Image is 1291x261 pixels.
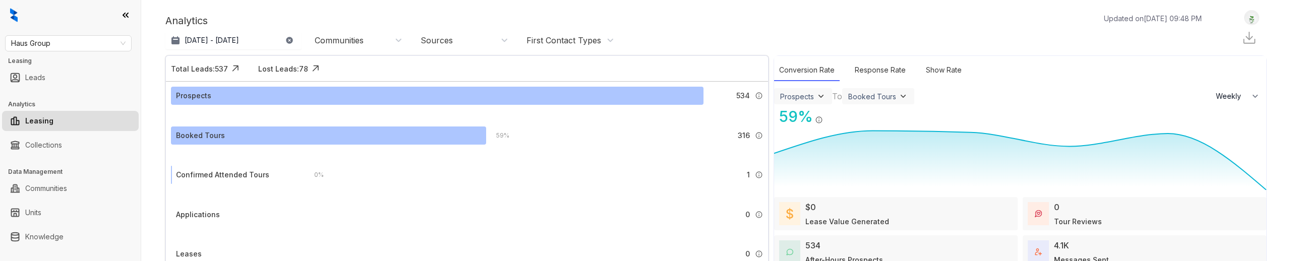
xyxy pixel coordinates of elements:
div: Applications [176,209,220,220]
img: ViewFilterArrow [816,91,826,101]
div: Confirmed Attended Tours [176,169,269,180]
a: Collections [25,135,62,155]
li: Leads [2,68,139,88]
span: Haus Group [11,36,126,51]
div: 59 % [774,105,813,128]
div: First Contact Types [526,35,601,46]
span: 0 [745,209,750,220]
a: Units [25,203,41,223]
div: 4.1K [1054,239,1069,251]
span: Weekly [1216,91,1247,101]
h3: Analytics [8,100,141,109]
li: Leasing [2,111,139,131]
img: Info [755,132,763,140]
img: Info [755,211,763,219]
a: Leads [25,68,45,88]
div: Lease Value Generated [805,216,889,227]
a: Knowledge [25,227,64,247]
img: TourReviews [1035,210,1042,217]
div: Response Rate [850,59,911,81]
span: 316 [738,130,750,141]
img: Info [815,116,823,124]
img: AfterHoursConversations [786,248,793,256]
img: ViewFilterArrow [898,91,908,101]
div: Prospects [780,92,814,101]
img: LeaseValue [786,208,793,220]
div: Booked Tours [176,130,225,141]
li: Knowledge [2,227,139,247]
li: Units [2,203,139,223]
div: $0 [805,201,816,213]
img: Info [755,171,763,179]
img: Info [755,92,763,100]
div: Lost Leads: 78 [258,63,308,74]
div: 0 [1054,201,1060,213]
div: 59 % [486,130,509,141]
div: Show Rate [921,59,967,81]
div: Prospects [176,90,211,101]
button: [DATE] - [DATE] [165,31,302,49]
span: 534 [736,90,750,101]
span: 0 [745,248,750,259]
div: Sources [421,35,453,46]
div: To [832,90,842,102]
img: Click Icon [823,107,838,122]
p: Analytics [165,13,208,28]
div: Leases [176,248,202,259]
img: UserAvatar [1245,13,1259,23]
p: Updated on [DATE] 09:48 PM [1104,13,1202,24]
div: Booked Tours [848,92,896,101]
div: 534 [805,239,820,251]
img: Download [1242,30,1257,45]
p: [DATE] - [DATE] [185,35,239,45]
button: Weekly [1210,87,1266,105]
li: Collections [2,135,139,155]
div: 0 % [304,169,324,180]
img: Info [755,250,763,258]
div: Conversion Rate [774,59,840,81]
li: Communities [2,178,139,199]
img: Click Icon [308,61,323,76]
a: Leasing [25,111,53,131]
img: TotalFum [1035,248,1042,255]
div: Communities [315,35,364,46]
h3: Leasing [8,56,141,66]
h3: Data Management [8,167,141,176]
img: logo [10,8,18,22]
div: Total Leads: 537 [171,63,228,74]
div: Tour Reviews [1054,216,1102,227]
span: 1 [747,169,750,180]
a: Communities [25,178,67,199]
img: Click Icon [228,61,243,76]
